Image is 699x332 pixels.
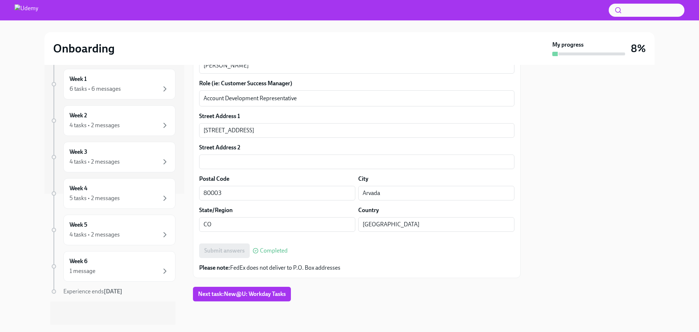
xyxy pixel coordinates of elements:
h6: Week 2 [70,112,87,120]
a: Week 54 tasks • 2 messages [50,215,175,245]
label: City [358,175,368,183]
h6: Week 3 [70,148,87,156]
div: 6 tasks • 6 messages [70,85,121,93]
strong: Please note: [199,264,230,271]
div: 4 tasks • 2 messages [70,158,120,166]
label: Role (ie: Customer Success Manager) [199,79,514,87]
button: Next task:New@U: Workday Tasks [193,287,291,301]
label: Postal Code [199,175,229,183]
h3: 8% [631,42,646,55]
div: 4 tasks • 2 messages [70,231,120,239]
label: Street Address 2 [199,144,240,152]
div: 1 message [70,267,95,275]
a: Week 16 tasks • 6 messages [50,69,175,99]
span: Experience ends [63,288,122,295]
a: Week 34 tasks • 2 messages [50,142,175,172]
label: Street Address 1 [199,112,240,120]
span: Next task : New@U: Workday Tasks [198,290,286,298]
div: 5 tasks • 2 messages [70,194,120,202]
h2: Onboarding [53,41,115,56]
a: Week 61 message [50,251,175,282]
textarea: Account Development Representative [204,94,510,103]
a: Week 45 tasks • 2 messages [50,178,175,209]
h6: Week 6 [70,257,87,265]
h6: Week 4 [70,184,87,192]
span: Completed [260,248,288,254]
textarea: [PERSON_NAME] [204,61,510,70]
p: FedEx does not deliver to P.O. Box addresses [199,264,514,272]
strong: My progress [552,41,584,49]
h6: Week 5 [70,221,87,229]
div: 4 tasks • 2 messages [70,121,120,129]
label: State/Region [199,206,233,214]
img: Udemy [15,4,38,16]
h6: Week 1 [70,75,87,83]
strong: [DATE] [104,288,122,295]
label: Country [358,206,379,214]
a: Week 24 tasks • 2 messages [50,105,175,136]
